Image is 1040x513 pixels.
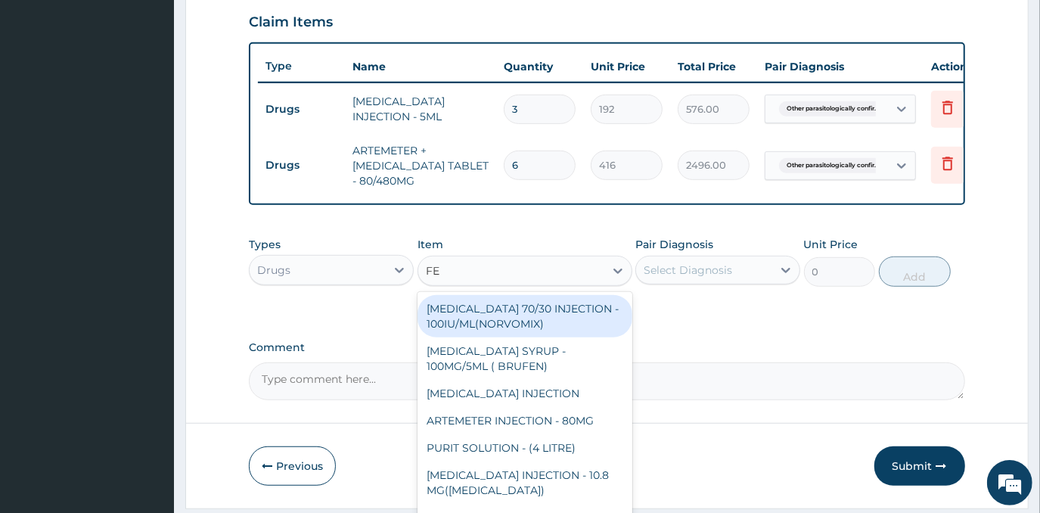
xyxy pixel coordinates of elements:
div: [MEDICAL_DATA] INJECTION - 10.8 MG([MEDICAL_DATA]) [418,462,632,504]
div: ARTEMETER INJECTION - 80MG [418,407,632,434]
th: Pair Diagnosis [757,51,924,82]
td: Drugs [258,95,345,123]
label: Comment [249,341,964,354]
td: Drugs [258,151,345,179]
button: Previous [249,446,336,486]
div: Drugs [257,263,290,278]
img: d_794563401_company_1708531726252_794563401 [28,76,61,113]
td: [MEDICAL_DATA] INJECTION - 5ML [345,86,496,132]
label: Unit Price [804,237,858,252]
label: Types [249,238,281,251]
div: [MEDICAL_DATA] 70/30 INJECTION - 100IU/ML(NORVOMIX) [418,295,632,337]
label: Item [418,237,443,252]
button: Submit [874,446,965,486]
div: [MEDICAL_DATA] SYRUP - 100MG/5ML ( BRUFEN) [418,337,632,380]
th: Name [345,51,496,82]
span: Other parasitologically confir... [779,101,886,117]
td: ARTEMETER + [MEDICAL_DATA] TABLET - 80/480MG [345,135,496,196]
th: Quantity [496,51,583,82]
th: Actions [924,51,999,82]
th: Total Price [670,51,757,82]
label: Pair Diagnosis [635,237,713,252]
span: We're online! [88,157,209,310]
th: Unit Price [583,51,670,82]
div: Minimize live chat window [248,8,284,44]
div: PURIT SOLUTION - (4 LITRE) [418,434,632,462]
textarea: Type your message and hit 'Enter' [8,347,288,400]
h3: Claim Items [249,14,333,31]
div: Chat with us now [79,85,254,104]
th: Type [258,52,345,80]
div: [MEDICAL_DATA] INJECTION [418,380,632,407]
div: Select Diagnosis [644,263,732,278]
button: Add [879,256,951,287]
span: Other parasitologically confir... [779,158,886,173]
